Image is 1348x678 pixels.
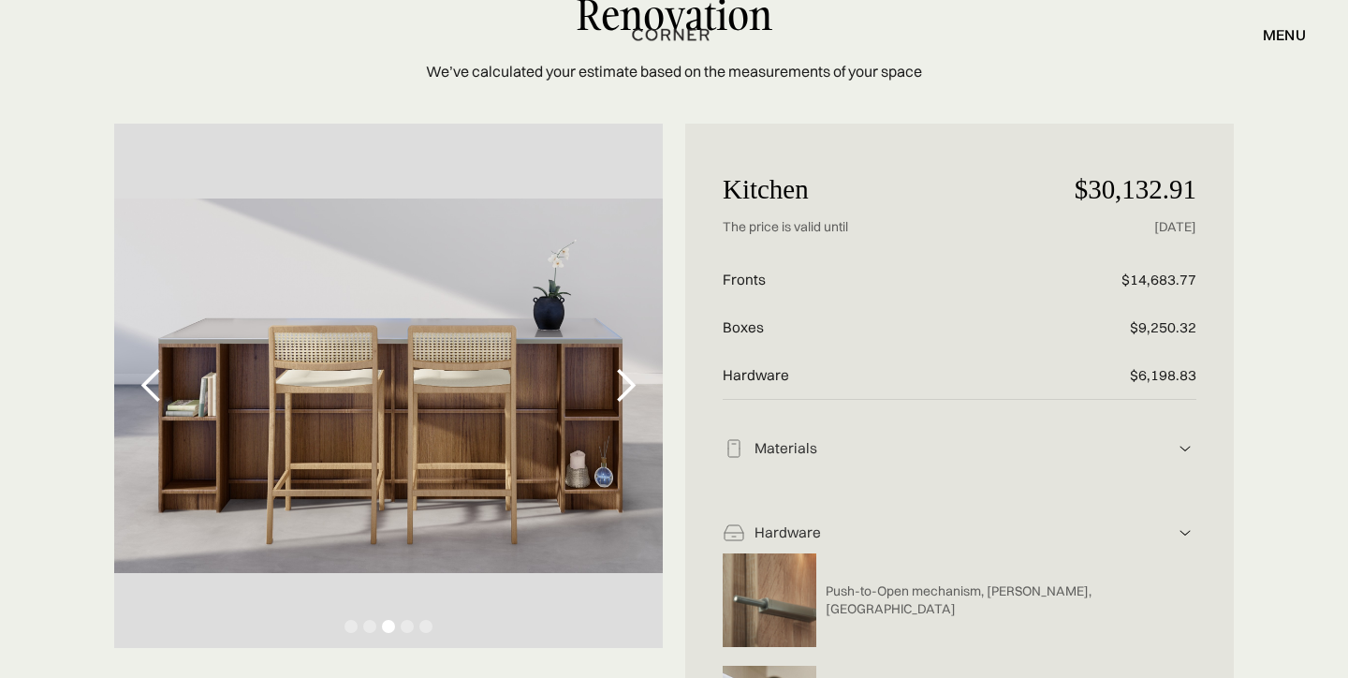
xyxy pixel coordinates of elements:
p: Boxes [723,304,1038,352]
div: 3 of 5 [114,124,663,648]
p: $14,683.77 [1038,257,1196,304]
p: [DATE] [1038,218,1196,236]
p: Fronts [723,257,1038,304]
div: Show slide 5 of 5 [419,620,432,633]
p: Push-to-Open mechanism, [PERSON_NAME], [GEOGRAPHIC_DATA] [826,582,1196,618]
div: Hardware [745,523,1174,543]
div: next slide [588,124,663,648]
div: menu [1244,19,1306,51]
div: previous slide [114,124,189,648]
div: Show slide 4 of 5 [401,620,414,633]
p: Kitchen [723,161,1038,219]
p: $6,198.83 [1038,352,1196,400]
p: $30,132.91 [1038,161,1196,219]
div: Show slide 2 of 5 [363,620,376,633]
a: home [623,22,725,47]
div: Materials [745,439,1174,459]
p: Hardware [723,352,1038,400]
p: The price is valid until [723,218,1038,236]
div: Show slide 3 of 5 [382,620,395,633]
div: Show slide 1 of 5 [344,620,358,633]
p: We’ve calculated your estimate based on the measurements of your space [426,60,922,82]
p: $9,250.32 [1038,304,1196,352]
div: carousel [114,124,663,648]
div: menu [1263,27,1306,42]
